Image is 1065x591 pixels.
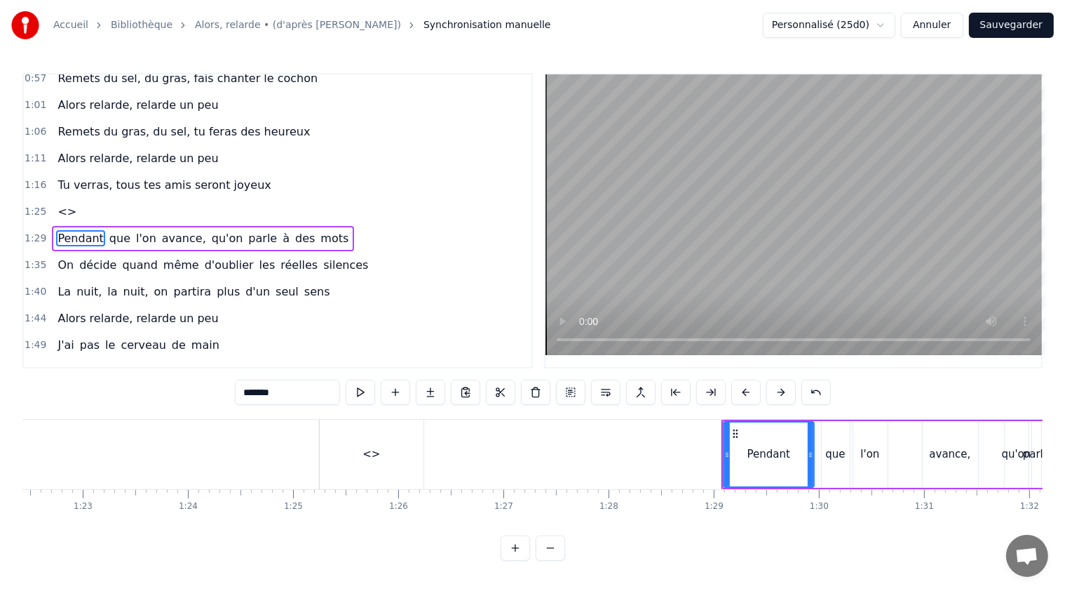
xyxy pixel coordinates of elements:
[56,337,75,353] span: J'ai
[599,501,618,512] div: 1:28
[1006,535,1048,577] a: Ouvrir le chat
[56,284,72,300] span: La
[182,364,205,380] span: peu
[53,18,551,32] nav: breadcrumb
[56,150,219,166] span: Alors relarde, relarde un peu
[25,205,46,219] span: 1:25
[119,337,167,353] span: cerveau
[25,72,46,86] span: 0:57
[162,257,201,273] span: même
[104,337,116,353] span: le
[389,501,408,512] div: 1:26
[79,337,101,353] span: pas
[423,18,551,32] span: Synchronisation manuelle
[25,338,46,352] span: 1:49
[244,284,271,300] span: d'un
[74,501,93,512] div: 1:23
[319,230,350,246] span: mots
[170,337,187,353] span: de
[258,257,277,273] span: les
[25,312,46,326] span: 1:44
[121,257,158,273] span: quand
[25,258,46,272] span: 1:35
[810,501,829,512] div: 1:30
[362,446,380,463] div: <>
[56,70,319,86] span: Remets du sel, du gras, fais chanter le cochon
[161,230,208,246] span: avance,
[53,18,88,32] a: Accueil
[274,284,300,300] span: seul
[25,125,46,139] span: 1:06
[1023,446,1050,463] div: parle
[322,257,369,273] span: silences
[56,364,109,380] span: Regarde,
[108,230,132,246] span: que
[106,284,118,300] span: la
[56,310,219,326] span: Alors relarde, relarde un peu
[281,230,291,246] span: à
[247,230,278,246] span: parle
[195,18,401,32] a: Alors, relarde • (d'après [PERSON_NAME])
[279,257,319,273] span: réelles
[56,124,311,140] span: Remets du gras, du sel, tu feras des heureux
[122,284,150,300] span: nuit,
[190,337,221,353] span: main
[75,284,103,300] span: nuit,
[25,98,46,112] span: 1:01
[705,501,724,512] div: 1:29
[969,13,1054,38] button: Sauvegarder
[111,18,172,32] a: Bibliothèque
[1002,446,1031,463] div: qu'on
[294,230,316,246] span: des
[303,284,332,300] span: sens
[11,11,39,39] img: youka
[25,178,46,192] span: 1:16
[747,446,790,463] div: Pendant
[78,257,118,273] span: décide
[112,364,158,380] span: regarde
[915,501,934,512] div: 1:31
[161,364,178,380] span: un
[172,284,213,300] span: partira
[56,257,75,273] span: On
[56,177,272,193] span: Tu verras, tous tes amis seront joyeux
[203,257,255,273] span: d'oublier
[494,501,513,512] div: 1:27
[135,230,158,246] span: l'on
[25,365,46,379] span: 1:51
[1020,501,1039,512] div: 1:32
[56,97,219,113] span: Alors relarde, relarde un peu
[210,230,245,246] span: qu'on
[929,446,970,463] div: avance,
[56,204,78,220] span: <>
[25,285,46,299] span: 1:40
[25,152,46,166] span: 1:11
[56,230,104,246] span: Pendant
[825,446,845,463] div: que
[25,232,46,246] span: 1:29
[861,446,880,463] div: l'on
[901,13,963,38] button: Annuler
[179,501,198,512] div: 1:24
[215,284,241,300] span: plus
[284,501,303,512] div: 1:25
[153,284,170,300] span: on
